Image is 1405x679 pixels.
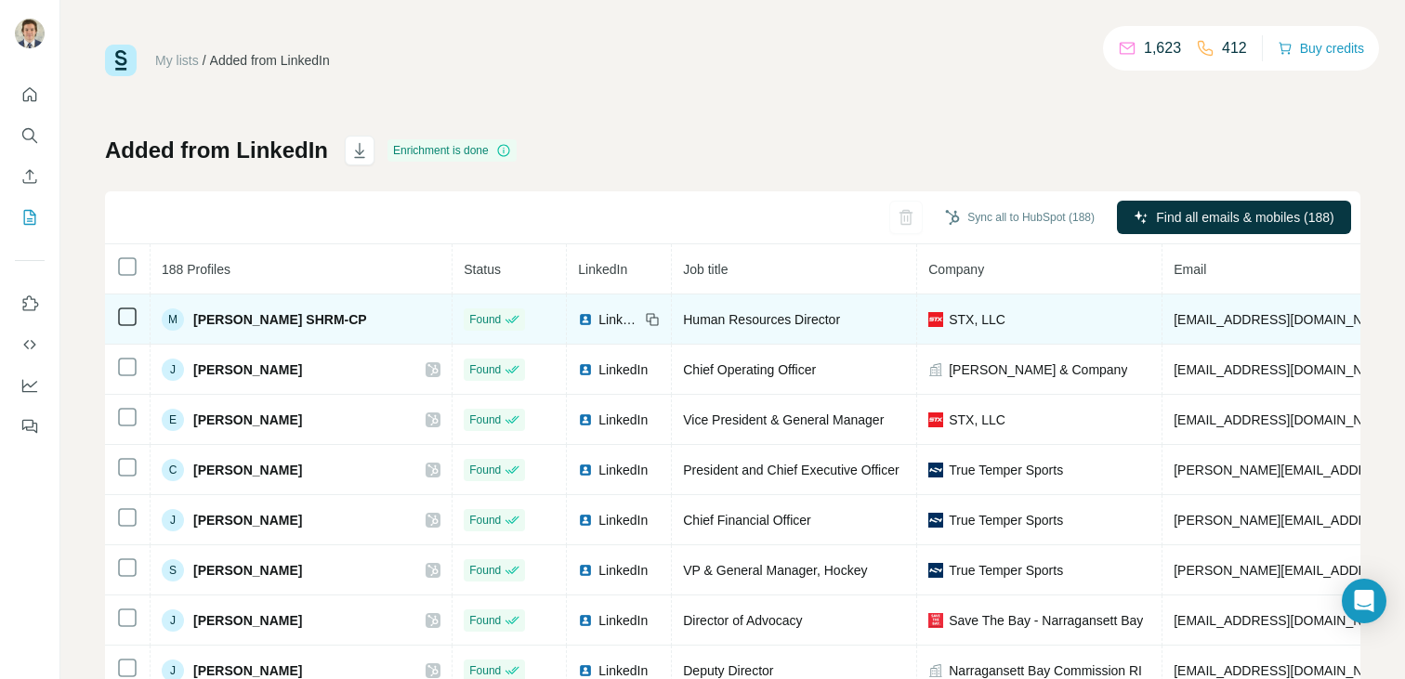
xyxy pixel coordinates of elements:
h1: Added from LinkedIn [105,136,328,165]
span: True Temper Sports [949,561,1063,580]
span: [EMAIL_ADDRESS][DOMAIN_NAME] [1174,412,1394,427]
span: Email [1174,262,1206,277]
span: [EMAIL_ADDRESS][DOMAIN_NAME] [1174,613,1394,628]
a: My lists [155,53,199,68]
span: Found [469,612,501,629]
span: True Temper Sports [949,461,1063,479]
p: 412 [1222,37,1247,59]
div: M [162,308,184,331]
img: company-logo [928,513,943,528]
span: Company [928,262,984,277]
span: [PERSON_NAME] [193,461,302,479]
span: [PERSON_NAME] [193,561,302,580]
img: Avatar [15,19,45,48]
button: Sync all to HubSpot (188) [932,203,1108,231]
img: LinkedIn logo [578,463,593,477]
span: [EMAIL_ADDRESS][DOMAIN_NAME] [1174,663,1394,678]
div: J [162,509,184,531]
button: Find all emails & mobiles (188) [1117,201,1351,234]
span: Director of Advocacy [683,613,802,628]
div: E [162,409,184,431]
div: C [162,459,184,481]
img: LinkedIn logo [578,312,593,327]
p: 1,623 [1144,37,1181,59]
span: LinkedIn [598,411,648,429]
button: Quick start [15,78,45,111]
img: LinkedIn logo [578,412,593,427]
button: Dashboard [15,369,45,402]
span: Found [469,512,501,529]
span: Find all emails & mobiles (188) [1156,208,1333,227]
button: Enrich CSV [15,160,45,193]
span: Found [469,462,501,478]
span: Status [464,262,501,277]
img: company-logo [928,563,943,578]
span: [EMAIL_ADDRESS][DOMAIN_NAME] [1174,312,1394,327]
div: J [162,359,184,381]
img: company-logo [928,412,943,427]
span: [PERSON_NAME] [193,511,302,529]
span: True Temper Sports [949,511,1063,529]
li: / [203,51,206,70]
span: LinkedIn [598,611,648,630]
button: Use Surfe on LinkedIn [15,287,45,320]
span: LinkedIn [598,461,648,479]
button: Feedback [15,410,45,443]
span: LinkedIn [598,310,639,329]
img: company-logo [928,463,943,477]
span: Found [469,662,501,679]
button: Buy credits [1278,35,1364,61]
span: [PERSON_NAME] & Company [949,360,1127,379]
span: [EMAIL_ADDRESS][DOMAIN_NAME] [1174,362,1394,377]
div: Added from LinkedIn [210,51,330,70]
span: VP & General Manager, Hockey [683,563,867,578]
img: LinkedIn logo [578,362,593,377]
span: Save The Bay - Narragansett Bay [949,611,1143,630]
img: LinkedIn logo [578,513,593,528]
div: Enrichment is done [387,139,517,162]
span: STX, LLC [949,310,1005,329]
img: LinkedIn logo [578,563,593,578]
img: Surfe Logo [105,45,137,76]
img: company-logo [928,312,943,327]
span: LinkedIn [578,262,627,277]
span: LinkedIn [598,511,648,529]
button: My lists [15,201,45,234]
div: S [162,559,184,581]
span: Vice President & General Manager [683,412,884,427]
span: President and Chief Executive Officer [683,463,899,477]
div: J [162,609,184,632]
span: 188 Profiles [162,262,230,277]
span: Chief Operating Officer [683,362,816,377]
button: Search [15,119,45,152]
span: LinkedIn [598,360,648,379]
span: Job title [683,262,728,277]
span: Found [469,361,501,378]
span: Deputy Director [683,663,773,678]
span: LinkedIn [598,561,648,580]
span: [PERSON_NAME] SHRM-CP [193,310,367,329]
span: Found [469,311,501,328]
button: Use Surfe API [15,328,45,361]
div: Open Intercom Messenger [1342,579,1386,623]
img: LinkedIn logo [578,613,593,628]
span: [PERSON_NAME] [193,360,302,379]
img: company-logo [928,613,943,628]
span: [PERSON_NAME] [193,611,302,630]
span: Human Resources Director [683,312,840,327]
span: STX, LLC [949,411,1005,429]
span: Chief Financial Officer [683,513,810,528]
span: [PERSON_NAME] [193,411,302,429]
span: Found [469,562,501,579]
span: Found [469,411,501,428]
img: LinkedIn logo [578,663,593,678]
